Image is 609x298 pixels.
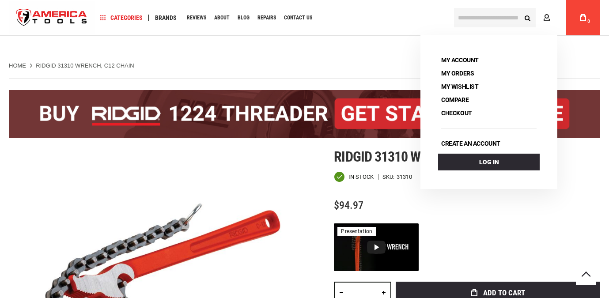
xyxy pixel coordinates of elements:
a: Log In [438,154,540,170]
span: $94.97 [334,199,363,211]
img: BOGO: Buy the RIDGID® 1224 Threader (26092), get the 92467 200A Stand FREE! [9,90,600,138]
button: Search [519,9,536,26]
a: About [210,12,234,24]
span: Brands [155,15,177,21]
a: Compare [438,94,472,106]
a: My Account [438,54,482,66]
strong: SKU [382,174,397,180]
span: In stock [348,174,374,180]
span: 0 [587,19,590,24]
a: store logo [9,1,95,34]
img: America Tools [9,1,95,34]
a: Blog [234,12,253,24]
a: My Wishlist [438,80,481,93]
a: Categories [96,12,147,24]
a: Contact Us [280,12,316,24]
span: Contact Us [284,15,312,20]
span: Categories [100,15,143,21]
a: Checkout [438,107,475,119]
span: Blog [238,15,250,20]
strong: RIDGID 31310 WRENCH, C12 CHAIN [36,62,134,69]
a: Repairs [253,12,280,24]
a: Home [9,62,26,70]
a: Reviews [183,12,210,24]
span: Reviews [187,15,206,20]
iframe: LiveChat chat widget [485,270,609,298]
span: Repairs [257,15,276,20]
span: Ridgid 31310 wrench, c12 chain [334,148,524,165]
span: Add to Cart [483,289,525,297]
a: Brands [151,12,181,24]
span: About [214,15,230,20]
a: Create an account [438,137,503,150]
a: My Orders [438,67,477,79]
div: Availability [334,171,374,182]
div: 31310 [397,174,412,180]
